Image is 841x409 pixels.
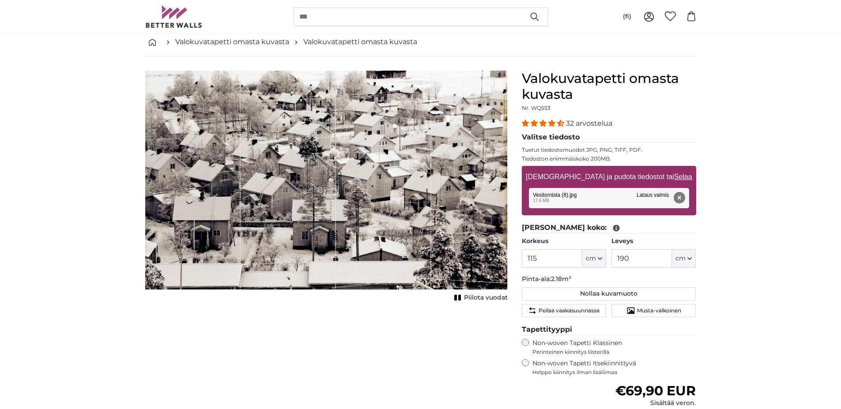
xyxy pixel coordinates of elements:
[145,5,203,28] img: Betterwalls
[522,105,551,111] span: Nr. WQ553
[522,287,696,300] button: Nollaa kuvamuoto
[532,339,696,356] label: Non-woven Tapetti Klassinen
[452,292,508,304] button: Piilota vuodat
[522,146,696,154] p: Tuetut tiedostomuodot JPG, PNG, TIFF, PDF.
[615,383,696,399] span: €69,90 EUR
[637,307,681,314] span: Musta-valkoinen
[145,28,696,56] nav: breadcrumbs
[539,307,600,314] span: Peilaa vaakasuunnassa
[522,168,695,186] label: [DEMOGRAPHIC_DATA] ja pudota tiedostot tai
[675,254,686,263] span: cm
[464,293,508,302] span: Piilota vuodat
[566,119,612,128] span: 32 arvostelua
[522,222,696,233] legend: [PERSON_NAME] koko:
[616,9,638,25] button: (fi)
[611,237,696,246] label: Leveys
[672,249,696,268] button: cm
[522,237,606,246] label: Korkeus
[532,359,696,376] label: Non-woven Tapetti Itsekiinnittyvä
[303,37,417,47] a: Valokuvatapetti omasta kuvasta
[522,324,696,335] legend: Tapettityyppi
[522,275,696,284] p: Pinta-ala:
[615,399,696,408] div: Sisältää veron.
[522,71,696,102] h1: Valokuvatapetti omasta kuvasta
[532,349,696,356] span: Perinteinen kiinnitys liisterillä
[551,275,571,283] span: 2.18m²
[522,304,606,317] button: Peilaa vaakasuunnassa
[145,71,508,304] div: 1 of 1
[674,173,692,180] u: Selaa
[586,254,596,263] span: cm
[582,249,606,268] button: cm
[611,304,696,317] button: Musta-valkoinen
[522,155,696,162] p: Tiedoston enimmäiskoko 200MB.
[522,132,696,143] legend: Valitse tiedosto
[522,119,566,128] span: 4.31 stars
[175,37,289,47] a: Valokuvatapetti omasta kuvasta
[532,369,696,376] span: Helppo kiinnitys ilman lisäliimaa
